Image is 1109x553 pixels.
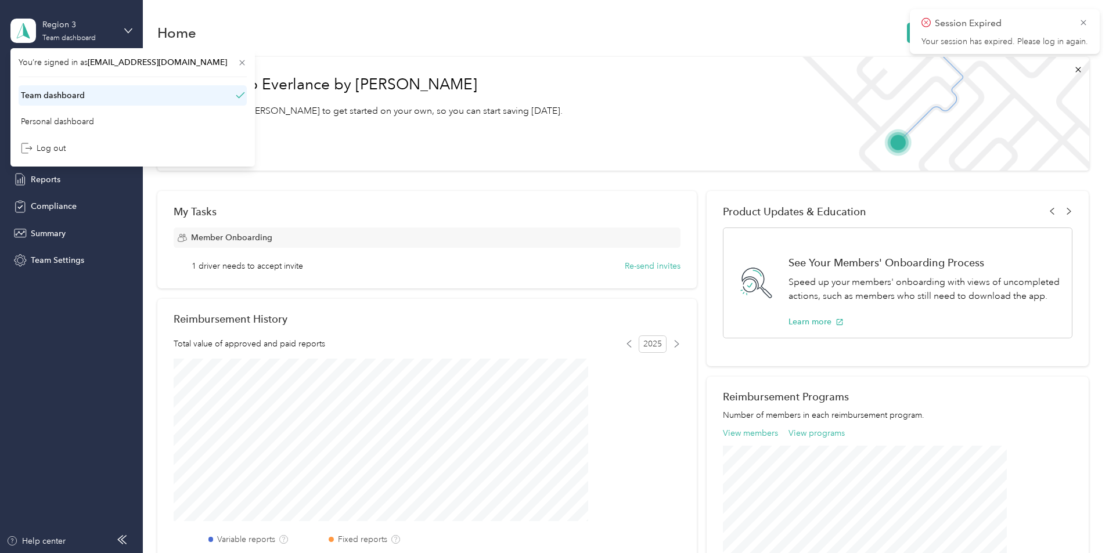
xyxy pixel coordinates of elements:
img: Welcome to everlance [791,57,1089,171]
span: Total value of approved and paid reports [174,338,325,350]
span: 2025 [639,335,667,353]
p: Your session has expired. Please log in again. [921,37,1088,47]
h1: Welcome to Everlance by [PERSON_NAME] [174,75,563,94]
div: My Tasks [174,205,680,218]
h1: Home [157,27,196,39]
h2: Reimbursement History [174,313,287,325]
button: Learn more [788,316,844,328]
button: Help center [6,535,66,547]
div: Personal dashboard [21,115,94,128]
label: Fixed reports [338,533,387,545]
p: Session Expired [935,16,1071,31]
p: Speed up your members' onboarding with views of uncompleted actions, such as members who still ne... [788,275,1060,303]
div: Team dashboard [42,35,96,42]
span: Member Onboarding [191,232,272,244]
label: Variable reports [217,533,275,545]
span: Reports [31,174,60,186]
button: Invite members [907,23,981,43]
span: You’re signed in as [19,56,247,68]
span: Compliance [31,200,77,212]
h2: Reimbursement Programs [723,391,1072,403]
iframe: Everlance-gr Chat Button Frame [1044,488,1109,553]
span: Summary [31,227,66,240]
h1: See Your Members' Onboarding Process [788,256,1060,269]
button: View members [723,427,778,439]
p: Number of members in each reimbursement program. [723,409,1072,421]
span: [EMAIL_ADDRESS][DOMAIN_NAME] [88,57,227,67]
p: Read our step-by-[PERSON_NAME] to get started on your own, so you can start saving [DATE]. [174,104,563,118]
span: Product Updates & Education [723,205,866,218]
button: Re-send invites [625,260,680,272]
div: Team dashboard [21,89,85,102]
div: Log out [21,142,66,154]
span: 1 driver needs to accept invite [192,260,303,272]
div: Region 3 [42,19,115,31]
span: Team Settings [31,254,84,266]
button: View programs [788,427,845,439]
